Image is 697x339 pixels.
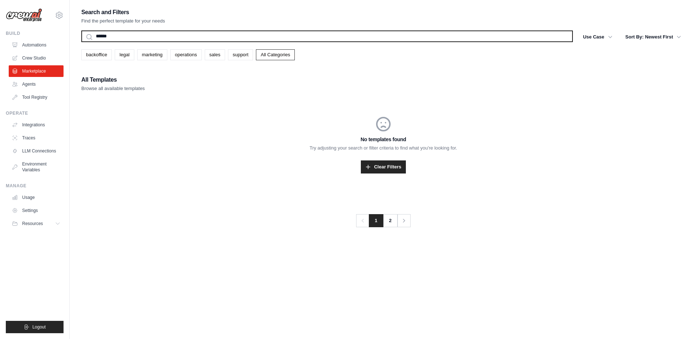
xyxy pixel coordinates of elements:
a: marketing [137,49,167,60]
h2: Search and Filters [81,7,165,17]
a: Clear Filters [361,160,405,173]
img: Logo [6,8,42,22]
a: Tool Registry [9,91,64,103]
a: All Categories [256,49,295,60]
h2: All Templates [81,75,145,85]
a: Automations [9,39,64,51]
a: Marketplace [9,65,64,77]
h3: No templates found [81,136,685,143]
button: Resources [9,218,64,229]
a: support [228,49,253,60]
a: Crew Studio [9,52,64,64]
span: 1 [369,214,383,227]
a: LLM Connections [9,145,64,157]
a: sales [205,49,225,60]
span: Logout [32,324,46,330]
p: Try adjusting your search or filter criteria to find what you're looking for. [81,144,685,152]
a: Usage [9,192,64,203]
button: Use Case [579,30,617,44]
a: legal [115,49,134,60]
nav: Pagination [356,214,410,227]
a: Integrations [9,119,64,131]
p: Browse all available templates [81,85,145,92]
div: Operate [6,110,64,116]
button: Logout [6,321,64,333]
div: Manage [6,183,64,189]
a: backoffice [81,49,112,60]
a: Agents [9,78,64,90]
span: Resources [22,221,43,226]
a: Settings [9,205,64,216]
button: Sort By: Newest First [621,30,685,44]
a: Traces [9,132,64,144]
div: Build [6,30,64,36]
a: 2 [383,214,398,227]
a: Environment Variables [9,158,64,176]
a: operations [170,49,202,60]
p: Find the perfect template for your needs [81,17,165,25]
